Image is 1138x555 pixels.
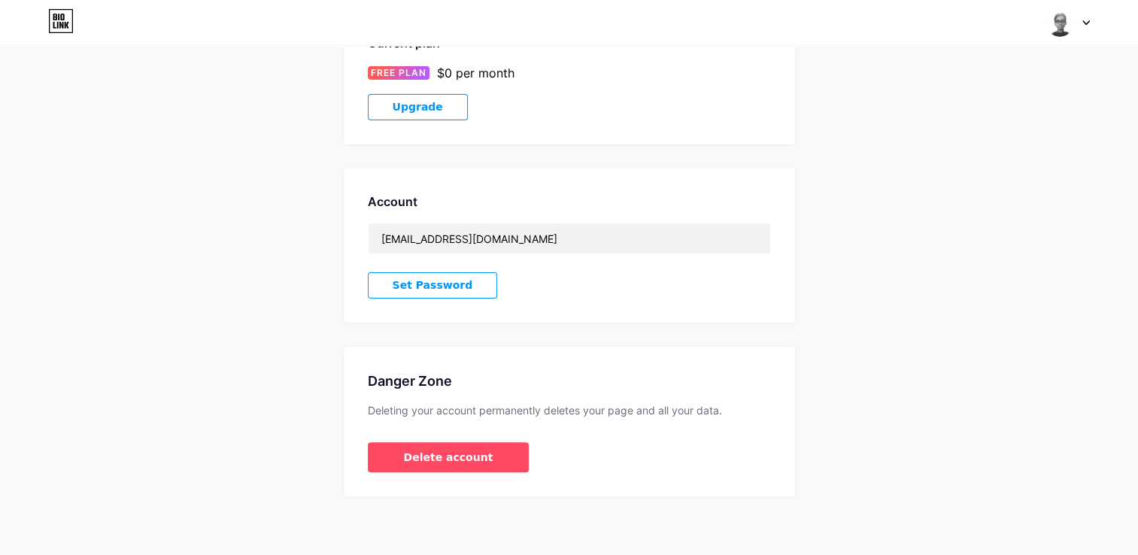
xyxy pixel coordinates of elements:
div: Account [368,193,771,211]
button: Upgrade [368,94,468,120]
img: MUHAMMAD ZAKI BIN MD SA'AD [1045,8,1074,37]
div: Danger Zone [368,371,771,391]
div: $0 per month [437,64,514,82]
div: Deleting your account permanently deletes your page and all your data. [368,403,771,418]
span: Set Password [393,279,473,292]
span: Delete account [404,450,493,466]
button: Delete account [368,442,530,472]
span: Upgrade [393,101,443,114]
input: Email [369,223,770,253]
span: FREE PLAN [371,66,426,80]
button: Set Password [368,272,498,299]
